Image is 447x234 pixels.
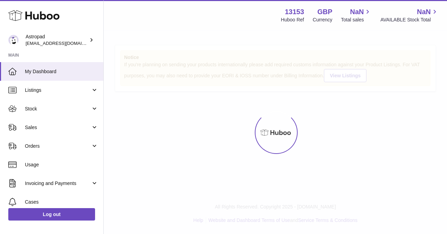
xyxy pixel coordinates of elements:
a: NaN Total sales [341,7,372,23]
span: AVAILABLE Stock Total [380,17,439,23]
span: Stock [25,106,91,112]
span: Cases [25,199,98,205]
span: Listings [25,87,91,94]
img: matt@astropad.com [8,35,19,45]
span: Invoicing and Payments [25,180,91,187]
a: NaN AVAILABLE Stock Total [380,7,439,23]
div: Currency [313,17,333,23]
strong: 13153 [285,7,304,17]
span: Total sales [341,17,372,23]
a: Log out [8,208,95,221]
span: Sales [25,124,91,131]
div: Astropad [26,33,88,47]
span: Usage [25,162,98,168]
span: [EMAIL_ADDRESS][DOMAIN_NAME] [26,40,102,46]
span: Orders [25,143,91,149]
span: My Dashboard [25,68,98,75]
span: NaN [417,7,431,17]
strong: GBP [317,7,332,17]
span: NaN [350,7,364,17]
div: Huboo Ref [281,17,304,23]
